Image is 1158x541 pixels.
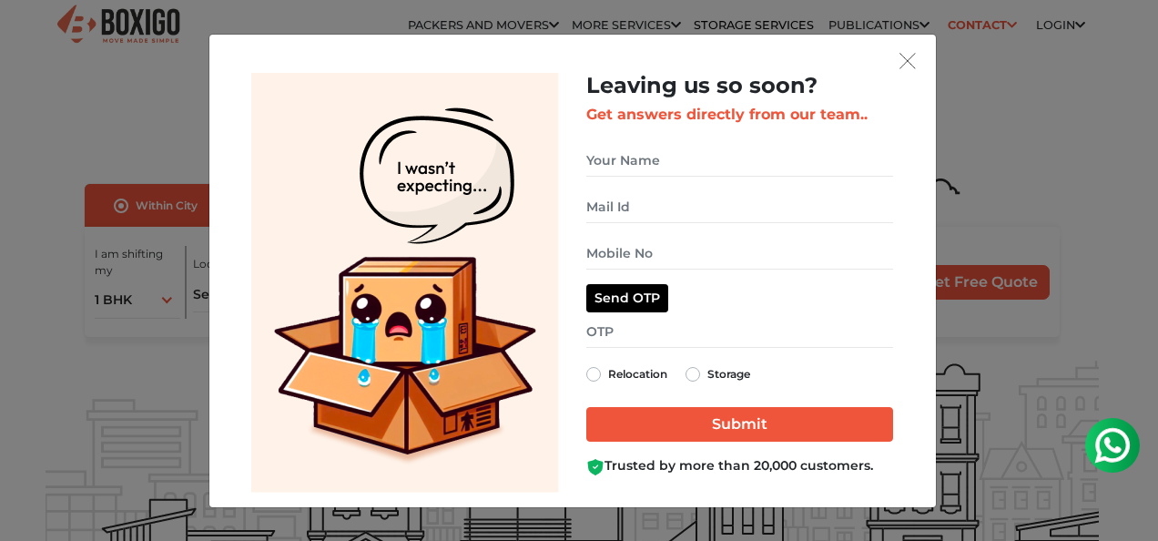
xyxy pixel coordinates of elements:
img: whatsapp-icon.svg [18,18,55,55]
div: Trusted by more than 20,000 customers. [586,456,893,475]
input: Mobile No [586,238,893,270]
label: Relocation [608,363,667,385]
input: Your Name [586,145,893,177]
img: exit [899,53,916,69]
input: Mail Id [586,191,893,223]
img: Boxigo Customer Shield [586,458,604,476]
h2: Leaving us so soon? [586,73,893,99]
button: Send OTP [586,284,668,312]
img: Lead Welcome Image [251,73,559,493]
h3: Get answers directly from our team.. [586,106,893,123]
input: OTP [586,316,893,348]
input: Submit [586,407,893,442]
label: Storage [707,363,750,385]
